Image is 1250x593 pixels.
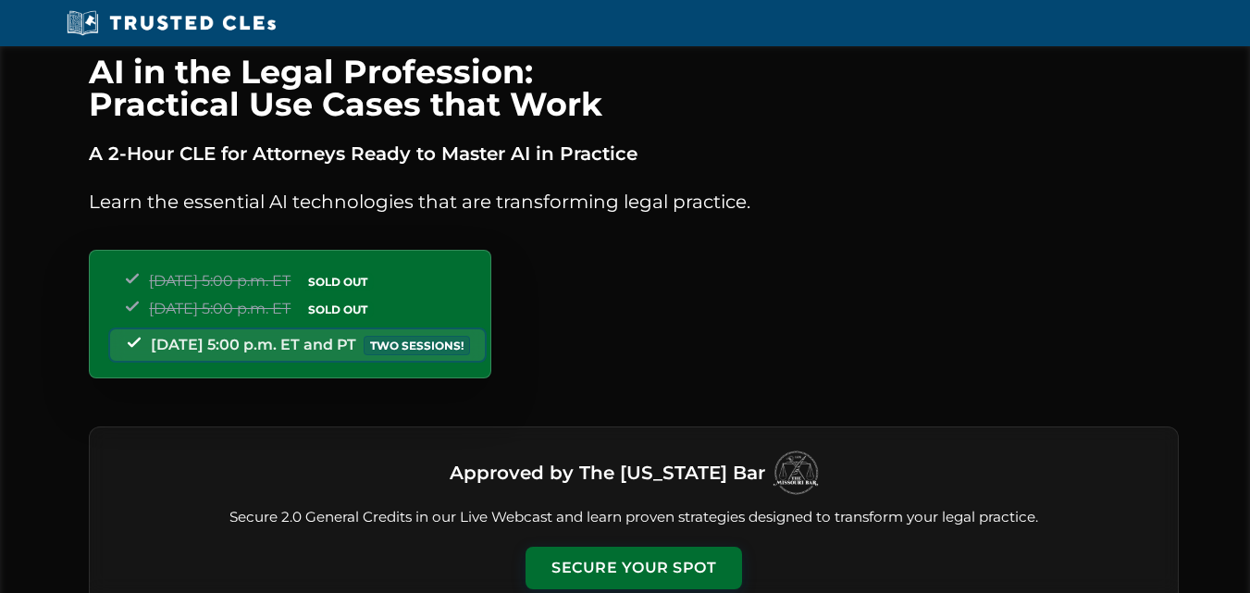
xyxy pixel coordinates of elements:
[149,272,291,290] span: [DATE] 5:00 p.m. ET
[89,139,1179,168] p: A 2-Hour CLE for Attorneys Ready to Master AI in Practice
[89,187,1179,216] p: Learn the essential AI technologies that are transforming legal practice.
[302,300,374,319] span: SOLD OUT
[773,450,819,496] img: Logo
[526,547,742,589] button: Secure Your Spot
[149,300,291,317] span: [DATE] 5:00 p.m. ET
[112,507,1156,528] p: Secure 2.0 General Credits in our Live Webcast and learn proven strategies designed to transform ...
[302,272,374,291] span: SOLD OUT
[89,56,1179,120] h1: AI in the Legal Profession: Practical Use Cases that Work
[450,456,765,489] h3: Approved by The [US_STATE] Bar
[61,9,282,37] img: Trusted CLEs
